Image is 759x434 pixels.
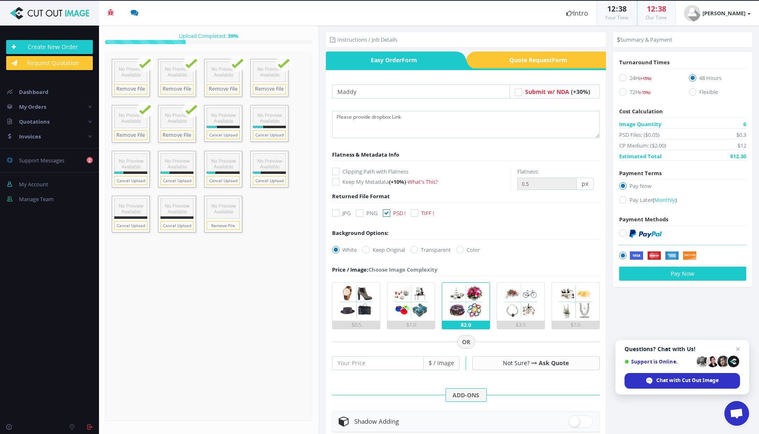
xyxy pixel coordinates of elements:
span: Monthly [654,196,675,204]
strong: % [226,32,238,40]
a: Cancel Upload [160,221,193,230]
span: Questions? Chat with Us! [625,346,740,352]
span: 39 [228,32,233,40]
span: My Orders [19,103,46,110]
span: Flatness & Metadata Info [332,151,399,158]
a: Request Quotation [6,56,93,70]
span: Invoices [19,133,41,140]
div: Background Options: [332,229,389,237]
label: Flatness: [517,167,539,176]
a: Quote RequestForm [476,52,606,68]
span: Not Sure? [503,359,530,367]
a: Ask Quote [539,359,569,367]
span: (+10%) [389,178,406,185]
a: Cancel Upload [207,176,240,185]
img: 2.png [392,283,430,321]
a: Submit w/ NDA (+30%) [525,88,590,96]
span: 38 [658,4,666,14]
span: (+30%) [571,88,590,96]
a: What's This? [408,178,438,185]
a: Remove File [253,84,286,94]
button: Pay Now [619,267,746,281]
li: Instructions / Job Details [330,35,397,44]
label: Clipping Path with Flatness [332,167,510,176]
span: Turnaround Times [619,59,669,66]
a: Remove File [160,84,193,94]
span: Price / Image: [332,266,368,273]
strong: [PERSON_NAME] [702,9,745,17]
a: (Monthly) [653,196,677,204]
span: 12 [607,4,615,14]
a: Open chat [724,401,749,426]
input: Your Price [332,356,423,370]
span: ADD-ONS [445,388,487,402]
a: Easy OrderForm [326,52,456,68]
label: Keep Original [362,246,405,254]
a: Cancel Upload [253,176,286,185]
span: CP Medium: ($2.00) [619,141,666,150]
label: Color [456,246,480,254]
label: 72H [619,88,676,99]
label: Pay Now [619,182,746,193]
label: 24H [619,74,676,85]
label: Transparent [410,246,451,254]
b: 2 [87,157,93,163]
span: Image Quantity [619,120,661,128]
span: Submit w/ NDA [525,88,569,96]
span: Shadow Adding [354,417,399,425]
label: Pay Later [619,196,746,207]
a: Remove File [207,84,240,94]
a: Intro [558,1,596,26]
img: Cut Out Image [6,7,93,19]
small: Your Time [605,14,629,21]
span: PSD Files: ($0.05) [619,131,660,139]
div: $0.5 [332,321,380,329]
span: Chat with Cut Out Image [625,373,740,389]
a: (-15%) [639,88,651,96]
span: px [577,178,594,190]
span: $12 [738,141,746,150]
img: Securely by Stripe [629,251,697,260]
img: 3.png [447,283,485,321]
a: Cancel Upload [114,221,147,230]
span: Support is Online. [625,359,694,365]
span: TIFF ! [421,209,434,217]
a: [PERSON_NAME] [676,1,759,26]
li: Summary & Payment [617,35,672,44]
img: 5.png [556,283,594,321]
span: 6 [743,120,746,128]
span: Returned File Format [332,192,390,200]
label: Flexible [689,88,746,99]
span: $12.30 [730,152,746,160]
span: OR [457,335,475,349]
span: Estimated Total [619,152,662,160]
a: Remove File [160,130,193,141]
span: Dashboard [19,88,48,96]
img: 4.png [502,283,540,321]
span: Payment Methods [619,216,668,223]
span: (-15%) [639,90,651,95]
label: PNG [356,209,377,217]
span: Chat with Cut Out Image [656,377,719,384]
label: Keep My Metadata - [332,178,510,186]
i: Form [402,56,417,64]
div: $1.0 [387,321,435,329]
a: Remove File [114,130,147,141]
span: Easy Order [326,52,456,68]
span: Quotations [19,118,49,125]
label: White [332,246,357,254]
span: (+15%) [639,76,651,81]
a: Create New Order [6,40,93,54]
span: : [655,4,658,14]
span: $ / Image [424,356,460,370]
input: Your Order Title [332,84,509,99]
a: Cancel Upload [160,176,193,185]
span: Manage Team [19,195,54,203]
img: user_default.jpg [684,5,700,21]
span: 38 [618,4,627,14]
span: Cost Calculation [619,108,663,115]
span: Quote Request [476,52,606,68]
span: : [615,4,618,14]
div: $2.0 [442,321,490,329]
label: 48 Hours [689,74,746,85]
